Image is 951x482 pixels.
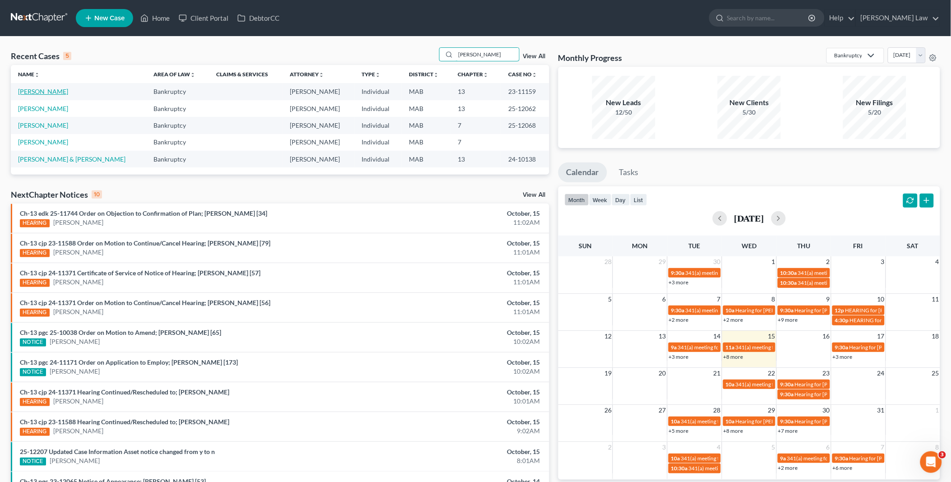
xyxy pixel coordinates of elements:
span: Thu [797,242,810,250]
td: Individual [354,134,401,151]
a: Ch-13 cjp 23-11588 Order on Motion to Continue/Cancel Hearing; [PERSON_NAME] [79] [20,239,270,247]
span: 9:30a [671,307,685,314]
div: 11:01AM [373,278,540,287]
span: 3 [880,256,886,267]
a: Districtunfold_more [409,71,439,78]
span: 11a [726,344,735,351]
span: 10:30a [780,279,797,286]
span: 1 [935,405,940,416]
td: Bankruptcy [146,100,209,117]
a: 25-12207 Updated Case Information Asset notice changed from y to n [20,448,215,455]
a: +9 more [778,316,798,323]
a: Ch-13 pgc 25-10038 Order on Motion to Amend; [PERSON_NAME] [65] [20,329,221,336]
div: NextChapter Notices [11,189,102,200]
span: 9:30a [780,418,794,425]
span: 23 [822,368,831,379]
span: 10a [726,307,735,314]
div: HEARING [20,428,50,436]
div: 5 [63,52,71,60]
th: Claims & Services [209,65,283,83]
div: October, 15 [373,239,540,248]
span: 341(a) meeting for [PERSON_NAME] [736,344,823,351]
span: 8 [771,294,776,305]
div: 8:01AM [373,456,540,465]
div: HEARING [20,219,50,227]
td: Individual [354,100,401,117]
span: 341(a) meeting for [PERSON_NAME] [736,381,823,388]
span: 4 [935,256,940,267]
i: unfold_more [34,72,40,78]
span: 341(a) meeting for [PERSON_NAME] [681,455,768,462]
div: HEARING [20,398,50,406]
a: Ch-13 cjp 24-11371 Certificate of Service of Notice of Hearing; [PERSON_NAME] [57] [20,269,260,277]
button: day [612,194,630,206]
span: 10a [671,455,680,462]
a: Ch-13 cjp 23-11588 Hearing Continued/Rescheduled to; [PERSON_NAME] [20,418,229,426]
span: 6 [662,294,667,305]
span: 341(a) meeting for [PERSON_NAME] [686,269,773,276]
div: October, 15 [373,328,540,337]
a: [PERSON_NAME] [53,248,103,257]
a: [PERSON_NAME] [53,397,103,406]
span: 29 [767,405,776,416]
a: Chapterunfold_more [458,71,489,78]
a: [PERSON_NAME] [18,138,68,146]
i: unfold_more [190,72,195,78]
td: 23-11159 [501,83,549,100]
a: [PERSON_NAME] Law [856,10,940,26]
span: New Case [94,15,125,22]
span: 341(a) meeting for [PERSON_NAME] [686,307,773,314]
td: 13 [451,100,501,117]
span: 10:30a [671,465,688,472]
div: October, 15 [373,209,540,218]
td: Bankruptcy [146,83,209,100]
div: New Filings [843,97,906,108]
a: +8 more [724,353,743,360]
span: Sun [579,242,592,250]
button: month [565,194,589,206]
div: 10:02AM [373,337,540,346]
span: 9:30a [780,307,794,314]
i: unfold_more [319,72,324,78]
a: +3 more [833,353,853,360]
span: 14 [713,331,722,342]
div: 11:01AM [373,307,540,316]
span: 9:30a [671,269,685,276]
span: 9:30a [780,381,794,388]
a: +2 more [778,464,798,471]
span: Hearing for [PERSON_NAME] [849,344,920,351]
td: 7 [451,134,501,151]
span: 3 [939,451,946,459]
a: Ch-13 cjp 24-11371 Order on Motion to Continue/Cancel Hearing; [PERSON_NAME] [56] [20,299,270,306]
span: 6 [826,442,831,453]
span: Hearing for [PERSON_NAME] [795,391,865,398]
span: 27 [658,405,667,416]
input: Search by name... [727,9,810,26]
span: 9:30a [835,344,849,351]
a: +8 more [724,427,743,434]
span: 25 [931,368,940,379]
span: 12p [835,307,844,314]
a: View All [523,53,546,60]
span: 28 [713,405,722,416]
span: 10 [877,294,886,305]
span: 2 [607,442,612,453]
span: 10a [671,418,680,425]
span: 10:30a [780,269,797,276]
td: Individual [354,83,401,100]
span: HEARING for [PERSON_NAME] [845,307,921,314]
td: Bankruptcy [146,151,209,167]
span: 3 [662,442,667,453]
div: NOTICE [20,458,46,466]
div: NOTICE [20,338,46,347]
div: October, 15 [373,269,540,278]
span: 29 [658,256,667,267]
span: 11 [931,294,940,305]
div: 10 [92,190,102,199]
a: +2 more [724,316,743,323]
td: [PERSON_NAME] [283,100,354,117]
span: 28 [603,256,612,267]
div: October, 15 [373,417,540,426]
span: 9 [826,294,831,305]
span: 26 [603,405,612,416]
